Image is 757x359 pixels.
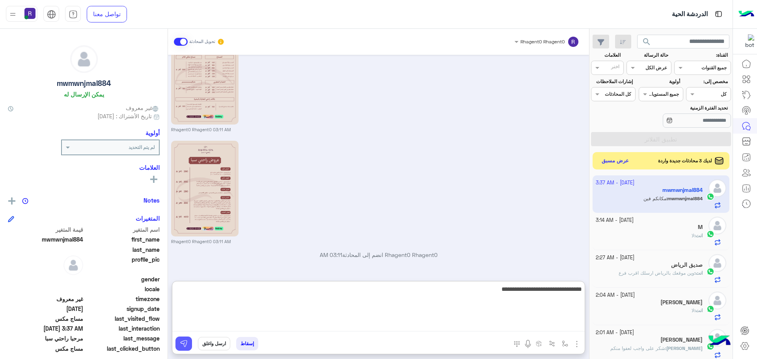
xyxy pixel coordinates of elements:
h6: يمكن الإرسال له [64,91,104,98]
label: العلامات [592,52,621,59]
span: last_visited_flow [85,314,160,323]
img: tab [714,9,723,19]
b: : [694,307,703,313]
span: لديك 3 محادثات جديدة واردة [658,157,712,164]
span: null [8,285,83,293]
small: Rhagent0 Rhagent0 03:11 AM [171,238,231,245]
label: أولوية [640,78,680,85]
span: [PERSON_NAME] [666,345,703,351]
span: 03:11 AM [320,251,342,258]
div: اختر [611,63,621,72]
b: لم يتم التحديد [129,144,155,150]
span: search [642,37,651,47]
span: null [8,275,83,283]
span: غير معروف [8,295,83,303]
span: انت [695,307,703,313]
img: WhatsApp [707,230,714,238]
button: ارسل واغلق [198,337,230,350]
label: مخصص إلى: [687,78,728,85]
span: وين موقعك بالرياض ارسلك اقرب فرع [619,270,694,276]
img: 2KfZhNmF2LPYp9isLmpwZw%3D%3D.jpg [171,29,239,125]
span: gender [85,275,160,283]
button: تطبيق الفلاتر [591,132,731,146]
span: mwmwnjmal884 [8,235,83,244]
span: قيمة المتغير [8,225,83,234]
span: اسم المتغير [85,225,160,234]
img: hulul-logo.png [706,327,733,355]
small: Rhagent0 Rhagent0 03:11 AM [171,126,231,133]
img: select flow [562,340,568,347]
span: مساج مكس [8,344,83,353]
img: send voice note [523,339,533,349]
img: add [8,197,15,205]
img: tab [69,10,78,19]
small: تحويل المحادثة [189,39,215,45]
img: defaultAdmin.png [709,254,726,272]
p: الدردشة الحية [672,9,708,20]
span: first_name [85,235,160,244]
img: tab [47,10,56,19]
img: defaultAdmin.png [71,46,97,73]
img: userImage [24,8,35,19]
span: last_name [85,246,160,254]
span: شكر على واجب لعفوا منكم [610,345,665,351]
h5: M [698,224,703,231]
h5: mwmwnjmal884 [57,79,111,88]
p: Rhagent0 Rhagent0 انضم إلى المحادثة [171,251,586,259]
span: لا [692,233,694,238]
span: locale [85,285,160,293]
small: [DATE] - 2:04 AM [596,292,635,299]
button: search [637,35,656,52]
a: تواصل معنا [87,6,127,22]
button: Trigger scenario [546,337,559,350]
img: notes [22,198,28,204]
img: defaultAdmin.png [709,217,726,234]
img: send attachment [572,339,582,349]
small: [DATE] - 2:01 AM [596,329,634,337]
span: لا [692,307,694,313]
label: تحديد الفترة الزمنية [640,104,728,112]
label: إشارات الملاحظات [592,78,632,85]
span: 2025-10-04T00:37:35.5285569Z [8,324,83,333]
span: last_message [85,334,160,342]
h5: أبوعبدالله [660,337,703,343]
span: last_clicked_button [85,344,160,353]
span: تاريخ الأشتراك : [DATE] [97,112,152,120]
h6: Notes [144,197,160,204]
img: defaultAdmin.png [63,255,83,275]
img: WhatsApp [707,305,714,313]
button: عرض مسبق [599,155,632,167]
span: انت [695,233,703,238]
b: : [665,345,703,351]
span: مساج مكس [8,314,83,323]
button: create order [533,337,546,350]
span: profile_pic [85,255,160,273]
img: 322853014244696 [740,34,754,48]
b: : [694,270,703,276]
a: tab [65,6,81,22]
b: : [694,233,703,238]
img: make a call [514,341,520,347]
img: Trigger scenario [549,340,555,347]
small: [DATE] - 3:14 AM [596,217,634,224]
span: timezone [85,295,160,303]
img: send message [180,340,188,348]
img: defaultAdmin.png [709,292,726,309]
img: Logo [738,6,754,22]
small: [DATE] - 2:27 AM [596,254,634,262]
h6: العلامات [8,164,160,171]
span: مرحبا راحتي سبا [8,334,83,342]
h6: المتغيرات [136,215,160,222]
button: select flow [559,337,572,350]
span: انت [695,270,703,276]
span: 2025-10-03T23:54:45.665Z [8,305,83,313]
img: profile [8,9,18,19]
h5: صديق الرياض [671,262,703,268]
h6: أولوية [145,129,160,136]
button: إسقاط [236,337,258,350]
label: حالة الرسالة [628,52,668,59]
img: WhatsApp [707,268,714,275]
span: last_interaction [85,324,160,333]
span: غير معروف [126,104,160,112]
label: القناة: [675,52,728,59]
